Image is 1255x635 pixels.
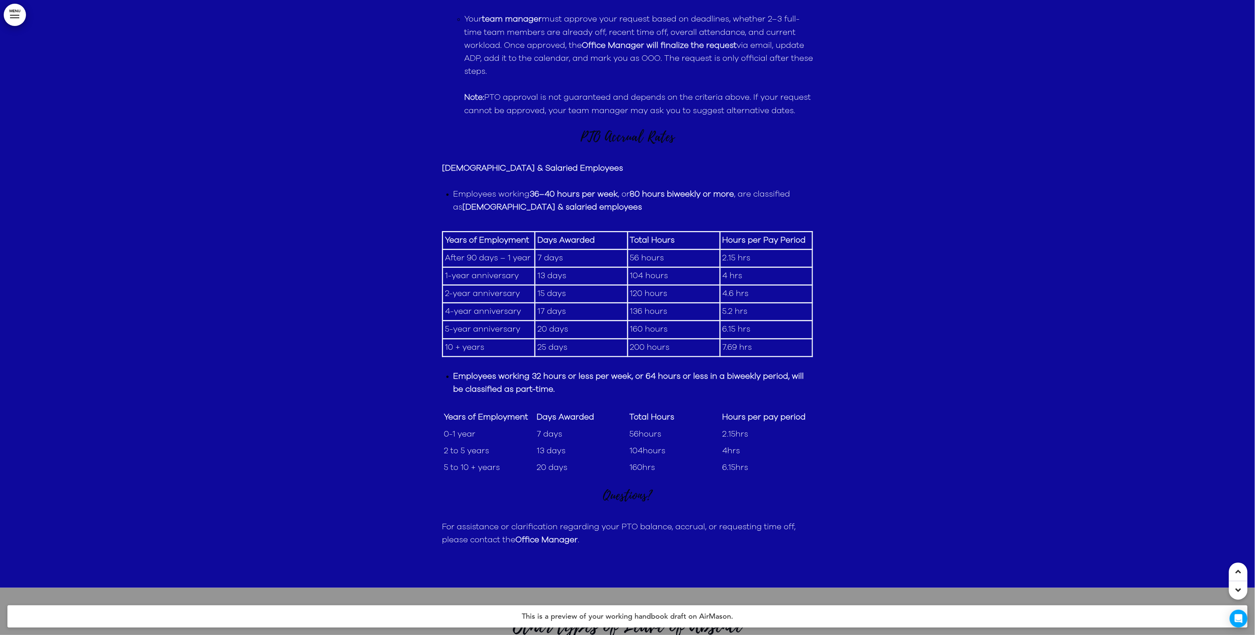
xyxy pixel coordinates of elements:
[442,521,813,547] p: For assistance or clarification regarding your PTO balance, accrual, or requesting time off, plea...
[535,339,627,356] td: 25 days
[453,372,804,394] strong: Employees working 32 hours or less per week, or 64 hours or less in a biweekly period, will be cl...
[4,4,26,26] a: MENU
[535,267,627,285] td: 13 days
[720,460,813,476] td: 6.15hrs
[627,426,720,443] td: 56hours
[442,460,535,476] td: 5 to 10 + years
[442,476,813,502] h4: Questions?
[630,190,734,198] strong: 80 hours biweekly or more
[1230,610,1248,628] div: Open Intercom Messenger
[537,236,595,244] strong: Days Awarded
[7,605,1248,628] h4: This is a preview of your working handbook draft on AirMason.
[443,303,535,321] td: 4-year anniversary
[627,267,720,285] td: 104 hours
[720,443,813,460] td: 4hrs
[535,426,627,443] td: 7 days
[627,285,720,303] td: 120 hours
[627,321,720,339] td: 160 hours
[582,42,737,50] strong: Office Manager will finalize the request
[722,413,806,421] strong: Hours per pay period
[627,460,720,476] td: 160hrs
[464,13,813,78] p: Your must approve your request based on deadlines, whether 2–3 full-time team members are already...
[443,339,535,356] td: 10 + years
[444,413,528,421] strong: Years of Employment
[722,236,806,244] strong: Hours per Pay Period
[627,249,720,267] td: 56 hours
[720,321,812,339] td: 6.15 hrs
[443,249,535,267] td: After 90 days – 1 year
[627,339,720,356] td: 200 hours
[464,91,813,117] p: PTO approval is not guaranteed and depends on the criteria above. If your request cannot be appro...
[442,131,813,144] h4: PTO Accrual Rates
[720,303,812,321] td: 5.2 hrs
[443,285,535,303] td: 2-year anniversary
[530,190,618,198] strong: 36–40 hours per week
[535,303,627,321] td: 17 days
[720,285,812,303] td: 4.6 hrs
[445,236,529,244] strong: Years of Employment
[464,93,484,102] strong: Note:
[627,443,720,460] td: 104hours
[442,164,623,172] strong: [DEMOGRAPHIC_DATA] & Salaried Employees
[462,203,642,211] strong: [DEMOGRAPHIC_DATA] & salaried employees
[453,188,813,214] li: Employees working , or , are classified as
[720,249,812,267] td: 2.15 hrs
[537,413,594,421] strong: Days Awarded
[535,285,627,303] td: 15 days
[442,426,535,443] td: 0-1 year
[442,443,535,460] td: 2 to 5 years
[720,426,813,443] td: 2.15hrs
[535,249,627,267] td: 7 days
[535,321,627,339] td: 20 days
[630,236,675,244] strong: Total Hours
[535,460,627,476] td: 20 days
[535,443,627,460] td: 13 days
[482,15,542,23] strong: team manager
[720,267,812,285] td: 4 hrs
[629,413,674,421] strong: Total Hours
[443,267,535,285] td: 1-year anniversary
[720,339,812,356] td: 7.69 hrs
[627,303,720,321] td: 136 hours
[515,536,578,544] strong: Office Manager
[443,321,535,339] td: 5-year anniversary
